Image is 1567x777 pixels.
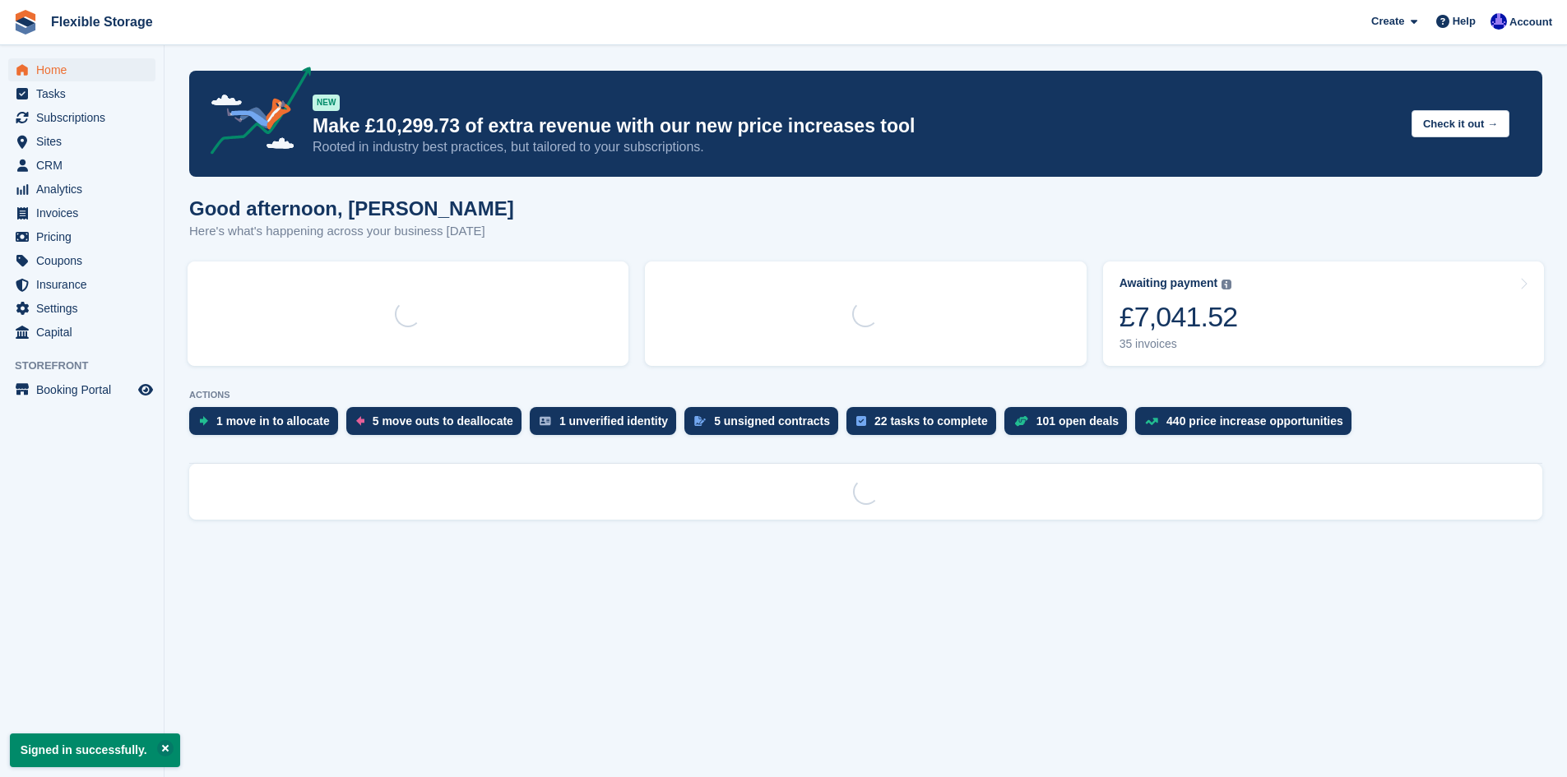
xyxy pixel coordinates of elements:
span: Home [36,58,135,81]
a: menu [8,58,155,81]
a: menu [8,321,155,344]
a: 5 unsigned contracts [684,407,846,443]
span: Settings [36,297,135,320]
span: Insurance [36,273,135,296]
span: Sites [36,130,135,153]
a: menu [8,297,155,320]
span: Account [1509,14,1552,30]
img: move_outs_to_deallocate_icon-f764333ba52eb49d3ac5e1228854f67142a1ed5810a6f6cc68b1a99e826820c5.svg [356,416,364,426]
span: Tasks [36,82,135,105]
div: NEW [313,95,340,111]
a: menu [8,273,155,296]
p: Signed in successfully. [10,733,180,767]
span: Invoices [36,201,135,224]
img: price-adjustments-announcement-icon-8257ccfd72463d97f412b2fc003d46551f7dbcb40ab6d574587a9cd5c0d94... [197,67,312,160]
img: contract_signature_icon-13c848040528278c33f63329250d36e43548de30e8caae1d1a13099fd9432cc5.svg [694,416,706,426]
a: menu [8,106,155,129]
h1: Good afternoon, [PERSON_NAME] [189,197,514,220]
a: menu [8,154,155,177]
p: Here's what's happening across your business [DATE] [189,222,514,241]
div: 440 price increase opportunities [1166,414,1343,428]
div: 35 invoices [1120,337,1238,351]
div: 1 unverified identity [559,414,668,428]
a: menu [8,82,155,105]
a: Preview store [136,380,155,400]
a: menu [8,225,155,248]
img: task-75834270c22a3079a89374b754ae025e5fb1db73e45f91037f5363f120a921f8.svg [856,416,866,426]
a: menu [8,378,155,401]
span: Create [1371,13,1404,30]
a: 1 unverified identity [530,407,684,443]
span: Analytics [36,178,135,201]
span: Coupons [36,249,135,272]
img: icon-info-grey-7440780725fd019a000dd9b08b2336e03edf1995a4989e88bcd33f0948082b44.svg [1222,280,1231,289]
p: Make £10,299.73 of extra revenue with our new price increases tool [313,114,1398,138]
a: Flexible Storage [44,8,160,35]
button: Check it out → [1412,110,1509,137]
img: deal-1b604bf984904fb50ccaf53a9ad4b4a5d6e5aea283cecdc64d6e3604feb123c2.svg [1014,415,1028,427]
div: 5 unsigned contracts [714,414,830,428]
div: £7,041.52 [1120,300,1238,334]
a: menu [8,130,155,153]
img: price_increase_opportunities-93ffe204e8149a01c8c9dc8f82e8f89637d9d84a8eef4429ea346261dce0b2c0.svg [1145,418,1158,425]
a: 1 move in to allocate [189,407,346,443]
a: Awaiting payment £7,041.52 35 invoices [1103,261,1544,366]
a: menu [8,201,155,224]
a: menu [8,249,155,272]
div: 101 open deals [1036,414,1119,428]
p: ACTIONS [189,390,1542,400]
a: 22 tasks to complete [846,407,1004,443]
div: 22 tasks to complete [874,414,988,428]
div: 1 move in to allocate [216,414,330,428]
img: stora-icon-8386f47178a22dfd0bd8f6a31ec36ba5ce8667c1dd55bd0f319d3a0aa187defe.svg [13,10,38,35]
div: Awaiting payment [1120,276,1218,290]
span: CRM [36,154,135,177]
div: 5 move outs to deallocate [373,414,513,428]
img: move_ins_to_allocate_icon-fdf77a2bb77ea45bf5b3d319d69a93e2d87916cf1d5bf7949dd705db3b84f3ca.svg [199,416,208,426]
img: Ian Petherick [1491,13,1507,30]
img: verify_identity-adf6edd0f0f0b5bbfe63781bf79b02c33cf7c696d77639b501bdc392416b5a36.svg [540,416,551,426]
a: 440 price increase opportunities [1135,407,1360,443]
span: Pricing [36,225,135,248]
span: Help [1453,13,1476,30]
span: Booking Portal [36,378,135,401]
span: Subscriptions [36,106,135,129]
a: 101 open deals [1004,407,1135,443]
p: Rooted in industry best practices, but tailored to your subscriptions. [313,138,1398,156]
span: Capital [36,321,135,344]
a: 5 move outs to deallocate [346,407,530,443]
span: Storefront [15,358,164,374]
a: menu [8,178,155,201]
